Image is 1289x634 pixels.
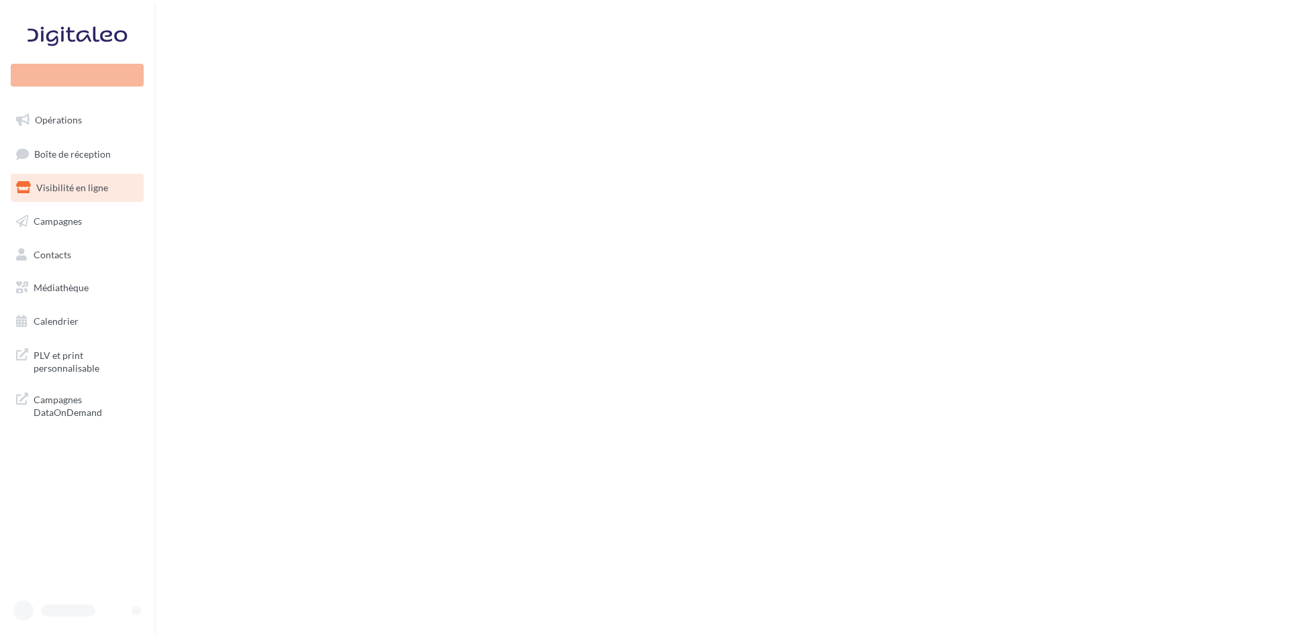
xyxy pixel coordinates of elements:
[34,148,111,159] span: Boîte de réception
[8,106,146,134] a: Opérations
[34,390,138,419] span: Campagnes DataOnDemand
[8,385,146,425] a: Campagnes DataOnDemand
[35,114,82,125] span: Opérations
[8,274,146,302] a: Médiathèque
[8,174,146,202] a: Visibilité en ligne
[34,282,89,293] span: Médiathèque
[11,64,144,87] div: Nouvelle campagne
[8,307,146,335] a: Calendrier
[34,215,82,227] span: Campagnes
[34,248,71,260] span: Contacts
[8,341,146,380] a: PLV et print personnalisable
[34,346,138,375] span: PLV et print personnalisable
[8,140,146,168] a: Boîte de réception
[8,241,146,269] a: Contacts
[34,315,79,327] span: Calendrier
[8,207,146,235] a: Campagnes
[36,182,108,193] span: Visibilité en ligne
